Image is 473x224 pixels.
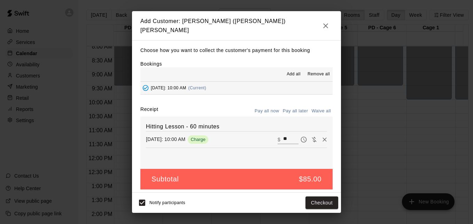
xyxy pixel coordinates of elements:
[140,82,333,95] button: Added - Collect Payment[DATE]: 10:00 AM(Current)
[305,196,338,209] button: Checkout
[308,71,330,78] span: Remove all
[309,136,319,142] span: Waive payment
[310,106,333,117] button: Waive all
[305,69,333,80] button: Remove all
[282,69,305,80] button: Add all
[281,106,310,117] button: Pay all later
[287,71,301,78] span: Add all
[140,83,151,93] button: Added - Collect Payment
[253,106,281,117] button: Pay all now
[151,85,186,90] span: [DATE]: 10:00 AM
[146,136,185,143] p: [DATE]: 10:00 AM
[319,134,330,145] button: Remove
[152,174,179,184] h5: Subtotal
[188,85,207,90] span: (Current)
[278,136,280,143] p: $
[149,200,185,205] span: Notify participants
[132,11,341,40] h2: Add Customer: [PERSON_NAME] ([PERSON_NAME]) [PERSON_NAME]
[298,136,309,142] span: Pay later
[140,61,162,67] label: Bookings
[140,106,158,117] label: Receipt
[140,46,333,55] p: Choose how you want to collect the customer's payment for this booking
[188,137,208,142] span: Charge
[146,122,327,131] h6: Hitting Lesson - 60 minutes
[299,174,321,184] h5: $85.00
